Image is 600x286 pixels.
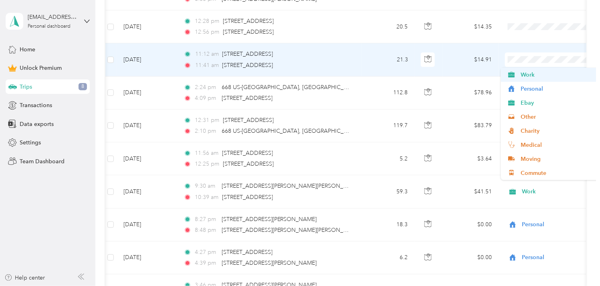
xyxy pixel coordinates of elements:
[20,64,62,72] span: Unlock Premium
[195,61,219,70] span: 11:41 am
[222,51,273,57] span: [STREET_ADDRESS]
[195,259,218,268] span: 4:39 pm
[117,10,177,43] td: [DATE]
[28,13,78,21] div: [EMAIL_ADDRESS][DOMAIN_NAME]
[195,215,218,224] span: 8:27 pm
[195,182,218,191] span: 9:30 am
[195,160,220,168] span: 12:25 pm
[362,209,414,241] td: 18.3
[195,50,219,59] span: 11:12 am
[20,101,52,110] span: Transactions
[521,127,595,135] span: Charity
[20,45,35,54] span: Home
[222,62,273,69] span: [STREET_ADDRESS]
[442,142,499,175] td: $3.64
[442,110,499,142] td: $83.79
[117,175,177,208] td: [DATE]
[20,138,41,147] span: Settings
[223,117,274,124] span: [STREET_ADDRESS]
[362,110,414,142] td: 119.7
[442,43,499,76] td: $14.91
[555,241,600,286] iframe: Everlance-gr Chat Button Frame
[442,77,499,110] td: $78.96
[4,274,45,282] button: Help center
[222,128,360,134] span: 668 US-[GEOGRAPHIC_DATA], [GEOGRAPHIC_DATA]
[521,99,595,107] span: Ebay
[20,120,54,128] span: Data exports
[195,116,220,125] span: 12:31 pm
[222,84,360,91] span: 668 US-[GEOGRAPHIC_DATA], [GEOGRAPHIC_DATA]
[362,142,414,175] td: 5.2
[195,226,218,235] span: 8:48 pm
[522,253,595,262] span: Personal
[223,28,274,35] span: [STREET_ADDRESS]
[28,24,71,29] div: Personal dashboard
[117,209,177,241] td: [DATE]
[442,241,499,274] td: $0.00
[521,113,595,121] span: Other
[223,160,274,167] span: [STREET_ADDRESS]
[20,157,65,166] span: Team Dashboard
[117,77,177,110] td: [DATE]
[362,241,414,274] td: 6.2
[362,175,414,208] td: 59.3
[195,28,220,37] span: 12:56 pm
[362,43,414,76] td: 21.3
[222,183,362,189] span: [STREET_ADDRESS][PERSON_NAME][PERSON_NAME]
[195,127,218,136] span: 2:10 pm
[195,149,219,158] span: 11:56 am
[79,83,87,90] span: 8
[117,110,177,142] td: [DATE]
[362,10,414,43] td: 20.5
[195,83,218,92] span: 2:24 pm
[222,150,273,156] span: [STREET_ADDRESS]
[521,155,595,163] span: Moving
[522,187,595,196] span: Work
[521,85,595,93] span: Personal
[20,83,32,91] span: Trips
[223,18,274,24] span: [STREET_ADDRESS]
[522,220,595,229] span: Personal
[362,77,414,110] td: 112.8
[117,142,177,175] td: [DATE]
[195,193,219,202] span: 10:39 am
[442,209,499,241] td: $0.00
[521,169,595,177] span: Commute
[195,248,218,257] span: 4:27 pm
[521,71,595,79] span: Work
[195,17,220,26] span: 12:28 pm
[222,249,273,256] span: [STREET_ADDRESS]
[117,241,177,274] td: [DATE]
[222,216,317,223] span: [STREET_ADDRESS][PERSON_NAME]
[222,227,362,233] span: [STREET_ADDRESS][PERSON_NAME][PERSON_NAME]
[222,95,273,101] span: [STREET_ADDRESS]
[222,194,273,201] span: [STREET_ADDRESS]
[442,10,499,43] td: $14.35
[222,260,317,266] span: [STREET_ADDRESS][PERSON_NAME]
[521,141,595,149] span: Medical
[442,175,499,208] td: $41.51
[117,43,177,76] td: [DATE]
[195,94,218,103] span: 4:09 pm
